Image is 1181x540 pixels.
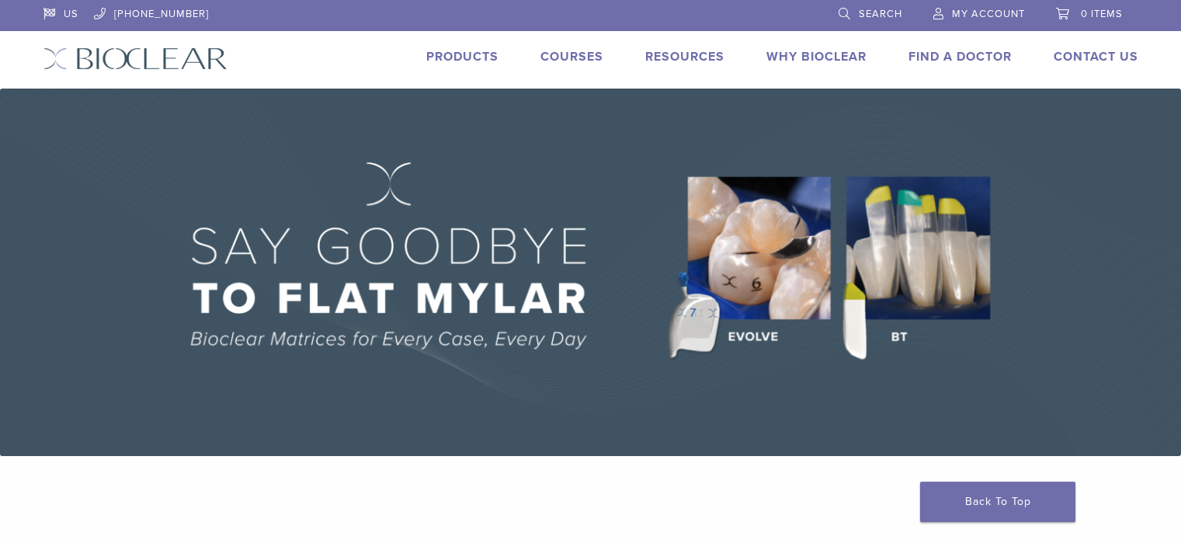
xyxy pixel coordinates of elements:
img: Bioclear [43,47,228,70]
a: Back To Top [920,482,1075,522]
span: 0 items [1081,8,1123,20]
a: Why Bioclear [766,49,867,64]
a: Courses [540,49,603,64]
span: My Account [952,8,1025,20]
a: Resources [645,49,724,64]
a: Products [426,49,498,64]
a: Find A Doctor [908,49,1012,64]
a: Contact Us [1054,49,1138,64]
span: Search [859,8,902,20]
